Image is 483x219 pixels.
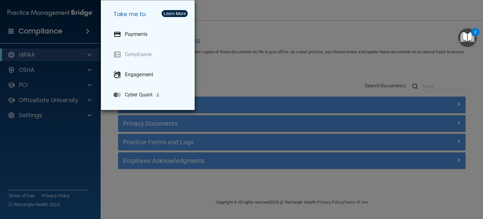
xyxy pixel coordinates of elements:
[164,11,186,16] div: Learn More
[125,72,153,78] p: Engagement
[458,28,477,47] button: Open Resource Center, 2 new notifications
[108,26,190,43] a: Payments
[162,10,188,17] button: Learn More
[108,46,190,63] a: Compliance
[108,5,190,23] h5: Take me to:
[108,86,190,104] a: Cyber Quant
[125,92,153,98] p: Cyber Quant
[474,32,476,40] div: 2
[125,31,147,37] p: Payments
[108,66,190,84] a: Engagement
